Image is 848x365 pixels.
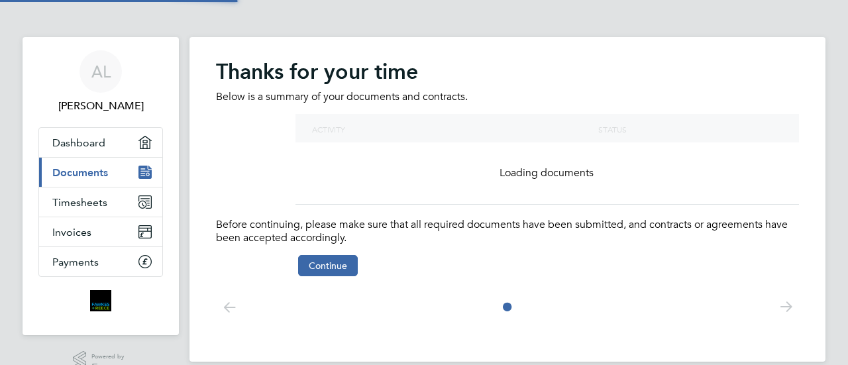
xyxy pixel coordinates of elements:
[52,226,91,238] span: Invoices
[52,196,107,209] span: Timesheets
[38,50,163,114] a: AL[PERSON_NAME]
[216,58,799,85] h2: Thanks for your time
[90,290,111,311] img: bromak-logo-retina.png
[52,136,105,149] span: Dashboard
[39,158,162,187] a: Documents
[38,98,163,114] span: Alison Layne
[52,166,108,179] span: Documents
[216,90,799,104] p: Below is a summary of your documents and contracts.
[91,351,129,362] span: Powered by
[38,290,163,311] a: Go to home page
[23,37,179,335] nav: Main navigation
[39,128,162,157] a: Dashboard
[298,255,358,276] button: Continue
[39,247,162,276] a: Payments
[216,218,799,246] p: Before continuing, please make sure that all required documents have been submitted, and contract...
[52,256,99,268] span: Payments
[39,187,162,217] a: Timesheets
[39,217,162,246] a: Invoices
[91,63,111,80] span: AL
